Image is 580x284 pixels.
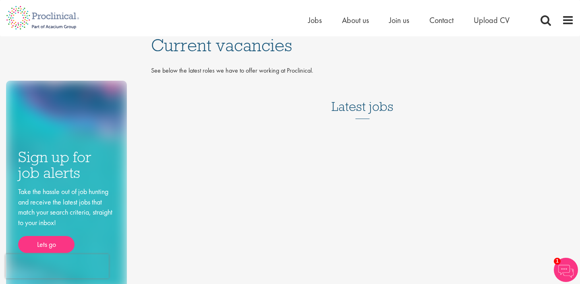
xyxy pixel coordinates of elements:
[6,254,109,278] iframe: reCAPTCHA
[151,34,292,56] span: Current vacancies
[18,149,115,180] h3: Sign up for job alerts
[554,258,578,282] img: Chatbot
[342,15,369,25] a: About us
[331,79,394,119] h3: Latest jobs
[18,236,75,253] a: Lets go
[151,66,574,75] p: See below the latest roles we have to offer working at Proclinical.
[18,186,115,253] div: Take the hassle out of job hunting and receive the latest jobs that match your search criteria, s...
[308,15,322,25] a: Jobs
[429,15,454,25] a: Contact
[389,15,409,25] a: Join us
[474,15,510,25] a: Upload CV
[554,258,561,265] span: 1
